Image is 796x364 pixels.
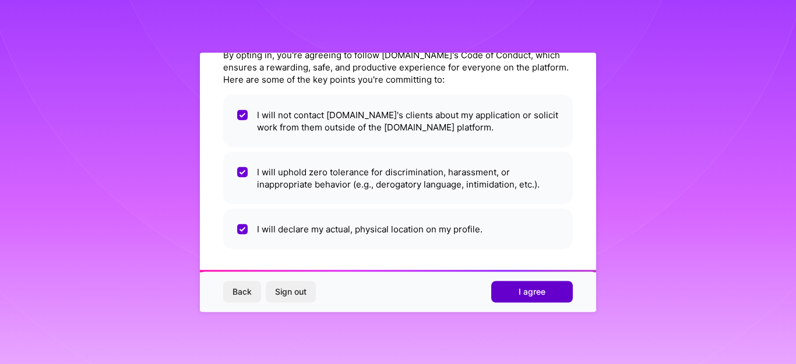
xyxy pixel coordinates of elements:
li: I will uphold zero tolerance for discrimination, harassment, or inappropriate behavior (e.g., der... [223,151,573,204]
li: I will declare my actual, physical location on my profile. [223,208,573,249]
span: Back [233,286,252,298]
button: Sign out [266,281,316,302]
span: Sign out [275,286,307,298]
div: By opting in, you're agreeing to follow [DOMAIN_NAME]'s Code of Conduct, which ensures a rewardin... [223,48,573,85]
li: I will not contact [DOMAIN_NAME]'s clients about my application or solicit work from them outside... [223,94,573,147]
button: I agree [491,281,573,302]
span: I agree [519,286,545,298]
button: Back [223,281,261,302]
